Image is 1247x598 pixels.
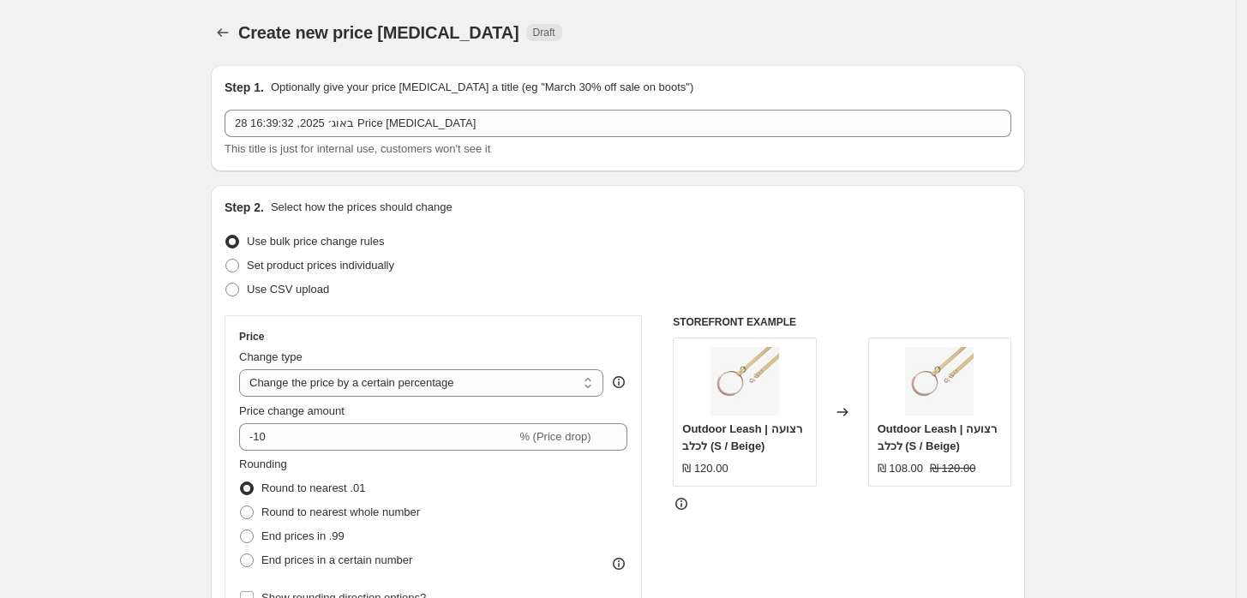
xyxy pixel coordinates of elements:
[247,283,329,296] span: Use CSV upload
[238,23,519,42] span: Create new price [MEDICAL_DATA]
[239,404,345,417] span: Price change amount
[261,553,412,566] span: End prices in a certain number
[261,481,365,494] span: Round to nearest .01
[261,529,345,542] span: End prices in .99
[682,460,728,477] div: ₪ 120.00
[878,422,997,452] span: Outdoor Leash | רצועה לכלב (S / Beige)
[519,430,591,443] span: % (Price drop)
[710,347,779,416] img: leash2copy_80x.jpg
[682,422,801,452] span: Outdoor Leash | רצועה לכלב (S / Beige)
[905,347,974,416] img: leash2copy_80x.jpg
[239,457,287,470] span: Rounding
[261,505,420,518] span: Round to nearest whole number
[930,460,975,477] strike: ₪ 120.00
[878,460,923,477] div: ₪ 108.00
[239,350,303,363] span: Change type
[239,330,264,344] h3: Price
[610,374,627,391] div: help
[271,79,693,96] p: Optionally give your price [MEDICAL_DATA] a title (eg "March 30% off sale on boots")
[211,21,235,45] button: Price change jobs
[239,423,516,451] input: -15
[225,142,490,155] span: This title is just for internal use, customers won't see it
[247,235,384,248] span: Use bulk price change rules
[225,79,264,96] h2: Step 1.
[247,259,394,272] span: Set product prices individually
[225,199,264,216] h2: Step 2.
[673,315,1011,329] h6: STOREFRONT EXAMPLE
[271,199,453,216] p: Select how the prices should change
[225,110,1011,137] input: 30% off holiday sale
[533,26,555,39] span: Draft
